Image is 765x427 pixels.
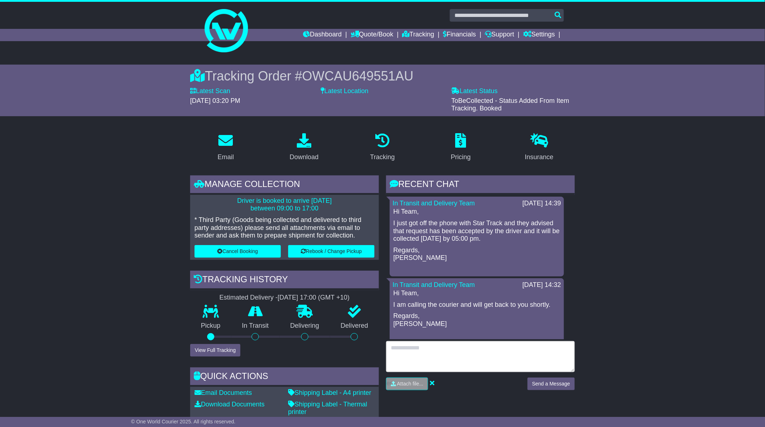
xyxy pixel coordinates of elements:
p: In Transit [231,322,280,330]
a: Pricing [446,131,475,165]
p: Hi Team, [393,289,560,297]
a: Quote/Book [351,29,393,41]
a: Support [485,29,514,41]
a: Email Documents [195,389,252,396]
a: Download Documents [195,401,265,408]
a: Shipping Label - A4 printer [288,389,371,396]
a: In Transit and Delivery Team [393,281,475,288]
a: Settings [523,29,555,41]
a: Tracking [402,29,434,41]
a: Shipping Label - Thermal printer [288,401,367,416]
p: Delivering [279,322,330,330]
div: Tracking [370,152,395,162]
div: Estimated Delivery - [190,294,379,302]
a: Financials [443,29,476,41]
div: [DATE] 14:39 [522,200,561,208]
a: Insurance [520,131,558,165]
div: Tracking history [190,271,379,290]
button: Cancel Booking [195,245,281,258]
div: Pricing [451,152,471,162]
p: I am calling the courier and will get back to you shortly. [393,301,560,309]
a: Download [285,131,323,165]
div: Manage collection [190,175,379,195]
p: Regards, [PERSON_NAME] [393,312,560,328]
span: [DATE] 03:20 PM [190,97,240,104]
p: Driver is booked to arrive [DATE] between 09:00 to 17:00 [195,197,375,213]
div: Quick Actions [190,367,379,387]
div: Tracking Order # [190,68,575,84]
button: View Full Tracking [190,344,240,357]
a: In Transit and Delivery Team [393,200,475,207]
p: I just got off the phone with Star Track and they advised that request has been accepted by the d... [393,219,560,243]
div: RECENT CHAT [386,175,575,195]
a: Dashboard [303,29,342,41]
button: Send a Message [527,378,575,390]
div: Email [218,152,234,162]
div: Download [290,152,319,162]
p: Pickup [190,322,231,330]
p: Hi Team, [393,208,560,216]
span: OWCAU649551AU [302,69,414,83]
label: Latest Status [452,87,498,95]
a: Tracking [366,131,399,165]
button: Rebook / Change Pickup [288,245,375,258]
span: ToBeCollected - Status Added From Item Tracking. Booked [452,97,569,112]
label: Latest Scan [190,87,230,95]
div: [DATE] 14:32 [522,281,561,289]
a: Email [213,131,239,165]
p: Regards, [PERSON_NAME] [393,247,560,262]
span: © One World Courier 2025. All rights reserved. [131,419,236,424]
label: Latest Location [321,87,368,95]
p: * Third Party (Goods being collected and delivered to third party addresses) please send all atta... [195,216,375,240]
div: [DATE] 17:00 (GMT +10) [278,294,350,302]
p: Delivered [330,322,379,330]
div: Insurance [525,152,554,162]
